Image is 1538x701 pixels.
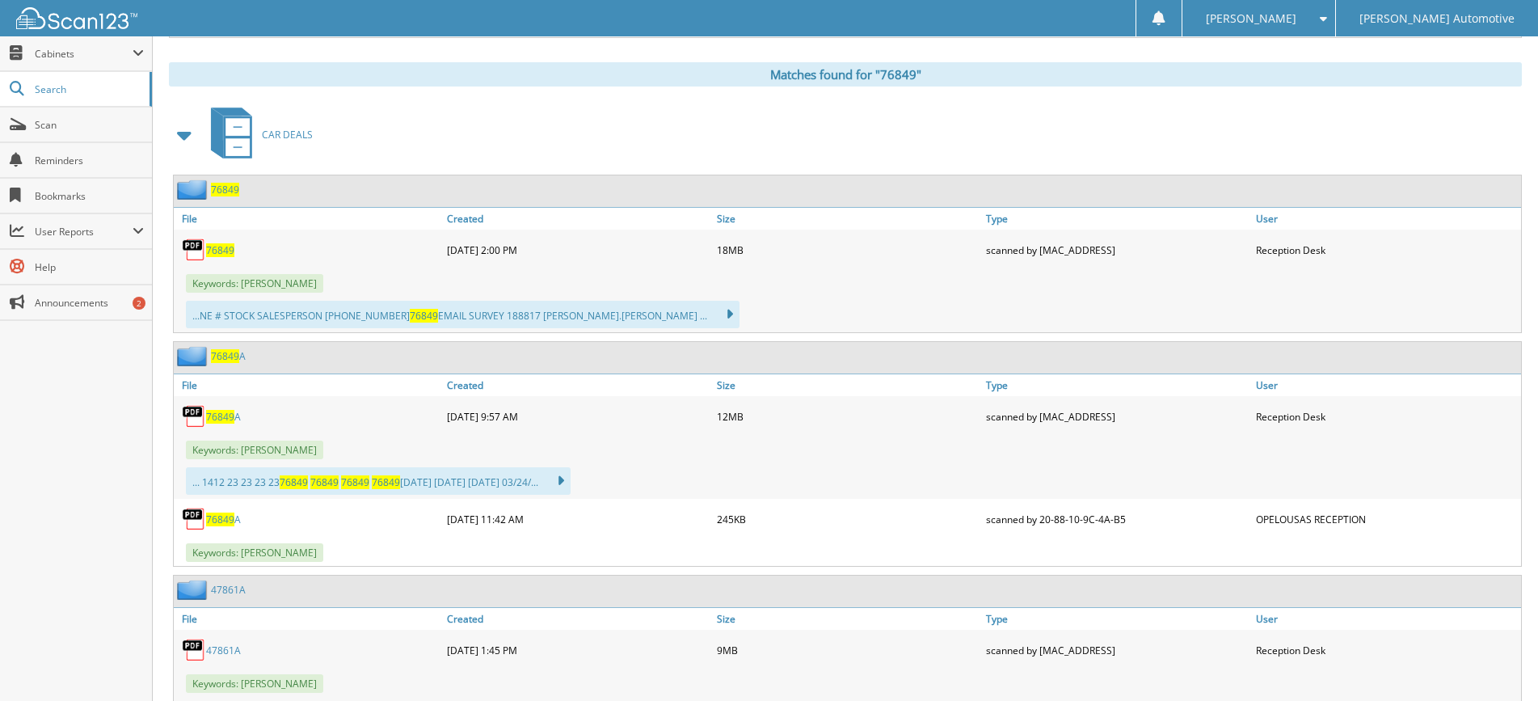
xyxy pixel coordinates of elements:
span: Help [35,260,144,274]
a: User [1252,374,1521,396]
div: 9MB [713,634,982,666]
span: 76849 [206,513,234,526]
a: Created [443,208,712,230]
div: scanned by [MAC_ADDRESS] [982,400,1251,433]
div: Reception Desk [1252,634,1521,666]
a: 47861A [211,583,246,597]
a: 76849 [211,183,239,196]
span: Scan [35,118,144,132]
a: Type [982,608,1251,630]
span: 76849 [280,475,308,489]
span: Keywords: [PERSON_NAME] [186,543,323,562]
div: scanned by [MAC_ADDRESS] [982,634,1251,666]
span: Cabinets [35,47,133,61]
a: File [174,374,443,396]
span: 76849 [211,349,239,363]
div: 18MB [713,234,982,266]
a: File [174,208,443,230]
div: OPELOUSAS RECEPTION [1252,503,1521,535]
span: Bookmarks [35,189,144,203]
a: 76849A [206,513,241,526]
img: PDF.png [182,507,206,531]
span: [PERSON_NAME] Automotive [1359,14,1515,23]
a: User [1252,608,1521,630]
img: scan123-logo-white.svg [16,7,137,29]
img: folder2.png [177,179,211,200]
a: 76849A [211,349,246,363]
span: User Reports [35,225,133,239]
a: Size [713,608,982,630]
a: 47861A [206,644,241,657]
div: ...NE # STOCK SALESPERSON [PHONE_NUMBER] EMAIL SURVEY 188817 [PERSON_NAME].[PERSON_NAME] ... [186,301,740,328]
a: Created [443,374,712,396]
img: PDF.png [182,404,206,429]
img: folder2.png [177,346,211,366]
a: 76849A [206,410,241,424]
a: 76849 [206,243,234,257]
div: scanned by [MAC_ADDRESS] [982,234,1251,266]
a: Type [982,374,1251,396]
img: PDF.png [182,638,206,662]
a: Size [713,374,982,396]
div: Reception Desk [1252,400,1521,433]
div: [DATE] 11:42 AM [443,503,712,535]
a: User [1252,208,1521,230]
span: [PERSON_NAME] [1206,14,1296,23]
div: 12MB [713,400,982,433]
div: ... 1412 23 23 23 23 [DATE] [DATE] [DATE] 03/24/... [186,467,571,495]
img: folder2.png [177,580,211,600]
span: Keywords: [PERSON_NAME] [186,674,323,693]
span: Keywords: [PERSON_NAME] [186,274,323,293]
span: 76849 [410,309,438,323]
span: 76849 [310,475,339,489]
span: CAR DEALS [262,128,313,141]
span: Search [35,82,141,96]
div: Reception Desk [1252,234,1521,266]
span: Keywords: [PERSON_NAME] [186,441,323,459]
img: PDF.png [182,238,206,262]
a: Type [982,208,1251,230]
div: Matches found for "76849" [169,62,1522,87]
div: [DATE] 1:45 PM [443,634,712,666]
span: Announcements [35,296,144,310]
span: 76849 [341,475,369,489]
a: CAR DEALS [201,103,313,167]
a: Size [713,208,982,230]
div: [DATE] 9:57 AM [443,400,712,433]
span: 76849 [206,410,234,424]
div: 2 [133,297,145,310]
span: Reminders [35,154,144,167]
a: File [174,608,443,630]
a: Created [443,608,712,630]
span: 76849 [372,475,400,489]
div: [DATE] 2:00 PM [443,234,712,266]
div: 245KB [713,503,982,535]
div: scanned by 20-88-10-9C-4A-B5 [982,503,1251,535]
